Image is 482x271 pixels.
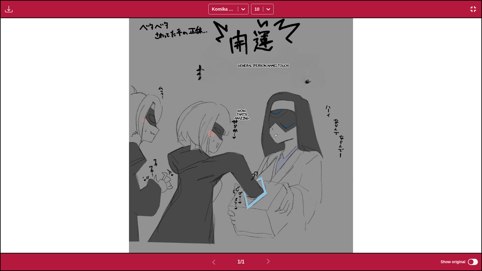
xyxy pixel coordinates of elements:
p: Wow, that's amazing. [233,107,251,121]
img: Next page [265,258,272,265]
img: Download translated images [5,5,13,13]
span: Show original [441,260,465,264]
input: Show original [468,259,478,265]
img: Previous page [210,258,217,266]
p: General [PERSON_NAME], touch! [236,62,290,68]
img: Manga Panel [129,18,353,253]
span: 1 / 1 [238,259,244,265]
